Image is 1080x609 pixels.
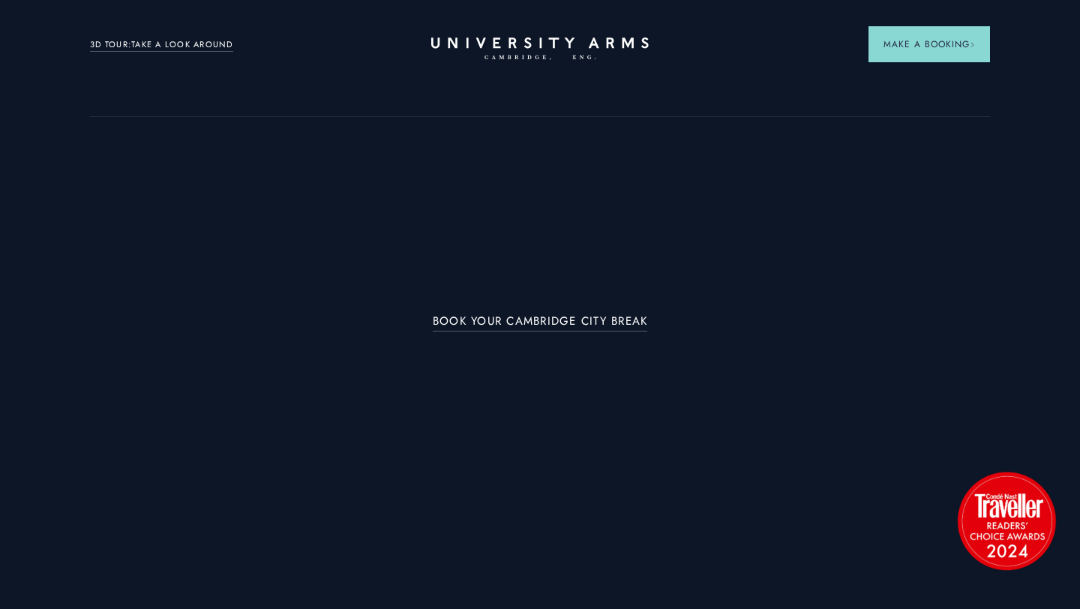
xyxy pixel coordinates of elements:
a: 3D TOUR:TAKE A LOOK AROUND [90,38,233,52]
img: image-2524eff8f0c5d55edbf694693304c4387916dea5-1501x1501-png [950,464,1063,577]
img: Arrow icon [970,42,975,47]
span: Make a Booking [883,37,975,51]
a: Home [431,37,649,61]
a: BOOK YOUR CAMBRIDGE CITY BREAK [433,315,648,332]
button: Make a BookingArrow icon [868,26,990,62]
